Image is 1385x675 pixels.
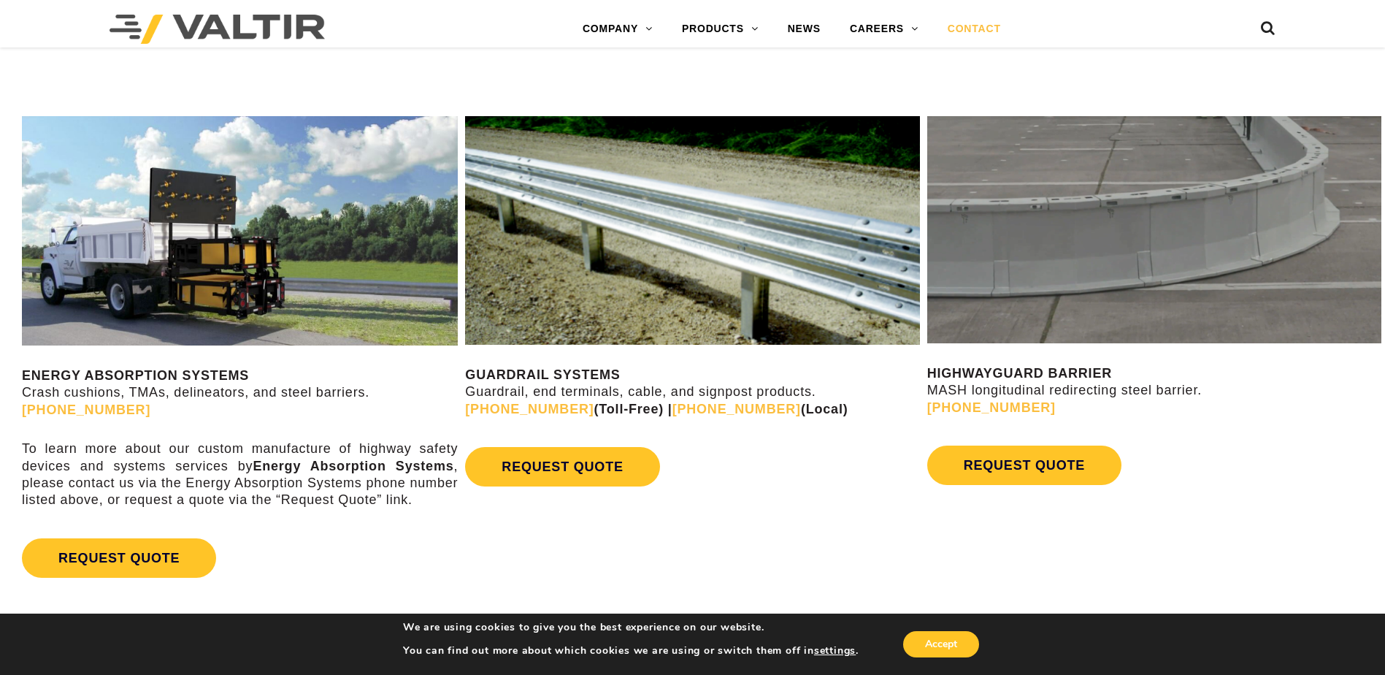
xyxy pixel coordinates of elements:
[22,368,249,383] strong: ENERGY ABSORPTION SYSTEMS
[22,441,458,509] p: To learn more about our custom manufacture of highway safety devices and systems services by , pl...
[672,402,801,416] a: [PHONE_NUMBER]
[22,403,150,417] a: [PHONE_NUMBER]
[110,15,325,44] img: Valtir
[773,15,835,44] a: NEWS
[403,644,859,657] p: You can find out more about which cookies we are using or switch them off in .
[927,366,1112,381] strong: HIGHWAYGUARD BARRIER
[814,644,856,657] button: settings
[22,367,458,419] p: Crash cushions, TMAs, delineators, and steel barriers.
[22,538,216,578] a: REQUEST QUOTE
[927,446,1121,485] a: REQUEST QUOTE
[465,402,594,416] a: [PHONE_NUMBER]
[835,15,933,44] a: CAREERS
[465,447,659,487] a: REQUEST QUOTE
[568,15,667,44] a: COMPANY
[465,367,620,382] strong: GUARDRAIL SYSTEMS
[403,621,859,634] p: We are using cookies to give you the best experience on our website.
[253,459,453,473] strong: Energy Absorption Systems
[465,116,919,345] img: Guardrail Contact Us Page Image
[927,400,1056,415] a: [PHONE_NUMBER]
[22,116,458,346] img: SS180M Contact Us Page Image
[933,15,1016,44] a: CONTACT
[667,15,773,44] a: PRODUCTS
[465,367,919,418] p: Guardrail, end terminals, cable, and signpost products.
[927,116,1381,343] img: Radius-Barrier-Section-Highwayguard3
[903,631,979,657] button: Accept
[927,365,1381,416] p: MASH longitudinal redirecting steel barrier.
[465,402,848,416] strong: (Toll-Free) | (Local)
